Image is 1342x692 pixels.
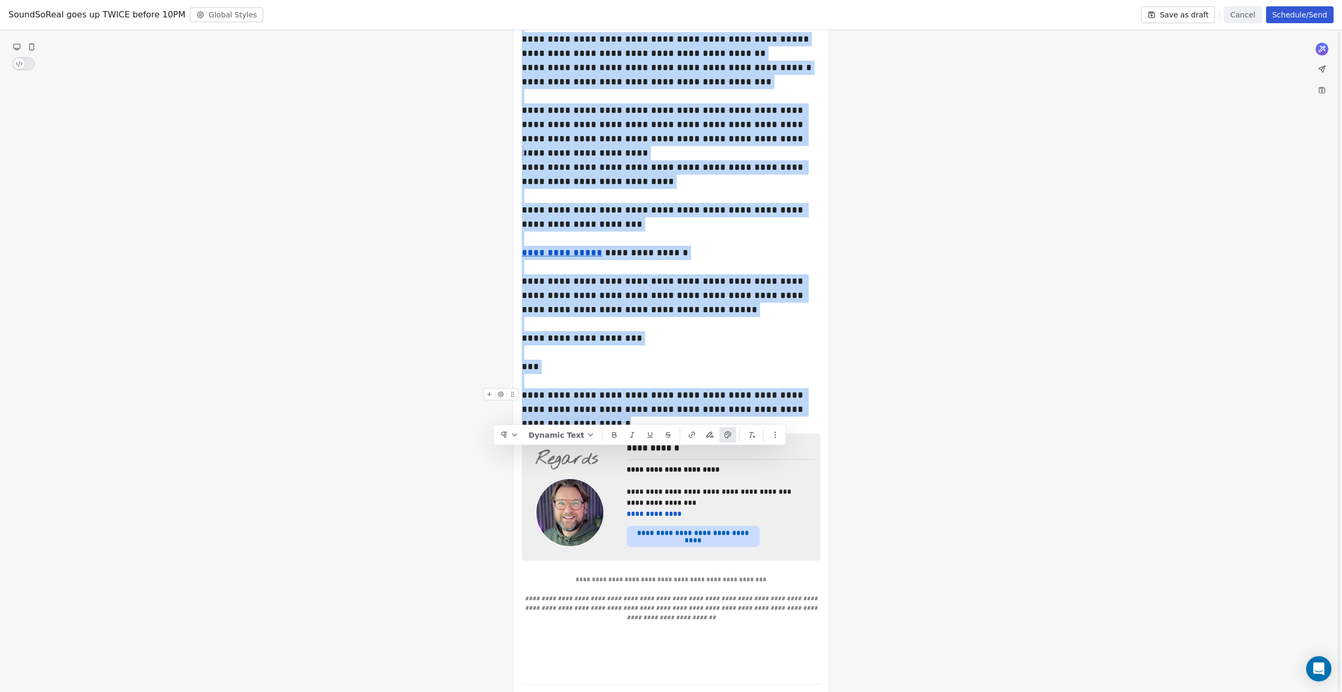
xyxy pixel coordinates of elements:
[1141,6,1215,23] button: Save as draft
[1266,6,1334,23] button: Schedule/Send
[1224,6,1261,23] button: Cancel
[1306,656,1331,681] div: Open Intercom Messenger
[190,7,264,22] button: Global Styles
[524,427,599,443] button: Dynamic Text
[8,8,186,21] span: SoundSoReal goes up TWICE before 10PM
